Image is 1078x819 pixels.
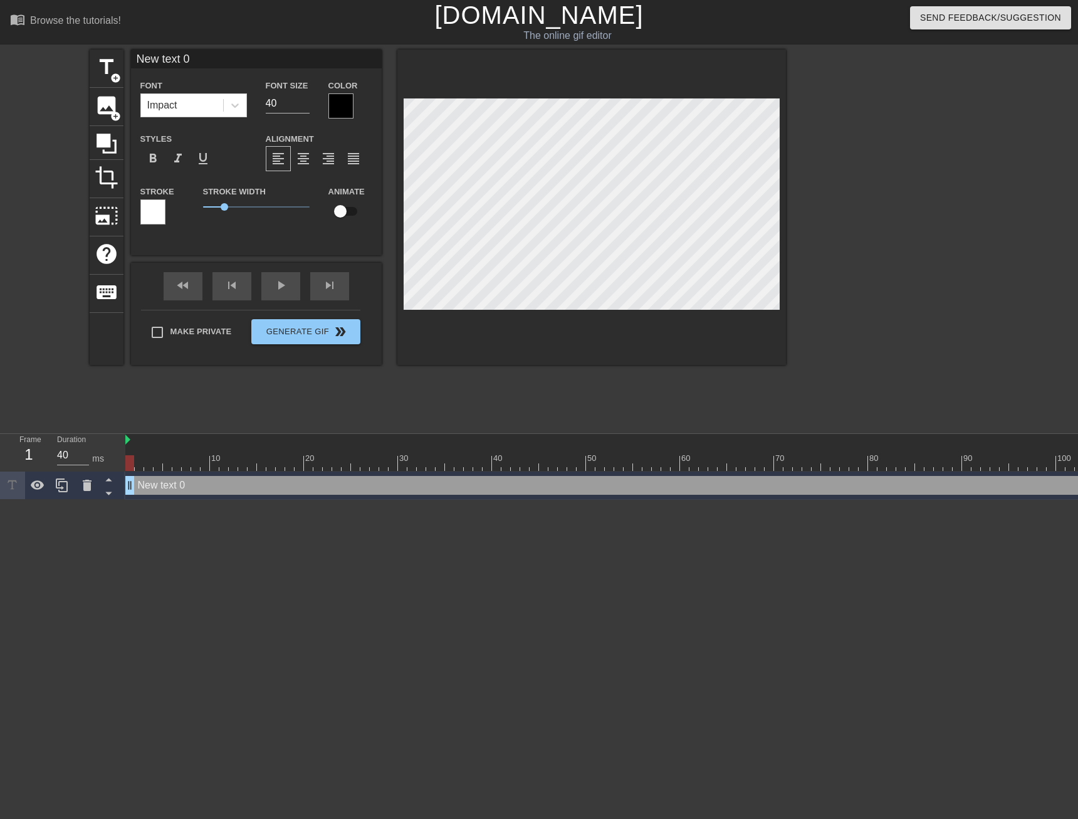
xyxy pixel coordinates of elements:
span: play_arrow [273,278,288,293]
span: Send Feedback/Suggestion [920,10,1061,26]
label: Font [140,80,162,92]
div: Frame [10,434,48,470]
a: Browse the tutorials! [10,12,121,31]
div: 1 [19,443,38,466]
div: 60 [681,452,693,465]
label: Stroke Width [203,186,266,198]
span: menu_book [10,12,25,27]
span: keyboard [95,280,118,304]
div: The online gif editor [365,28,769,43]
div: Impact [147,98,177,113]
span: format_align_right [321,151,336,166]
span: drag_handle [123,479,136,492]
div: 100 [1057,452,1073,465]
button: Generate Gif [251,319,360,344]
div: 10 [211,452,222,465]
div: 20 [305,452,317,465]
span: format_bold [145,151,160,166]
button: Send Feedback/Suggestion [910,6,1071,29]
span: Generate Gif [256,324,355,339]
label: Stroke [140,186,174,198]
span: format_align_center [296,151,311,166]
div: 50 [587,452,599,465]
div: 90 [963,452,975,465]
label: Font Size [266,80,308,92]
span: format_underline [196,151,211,166]
span: format_align_left [271,151,286,166]
span: double_arrow [333,324,348,339]
label: Alignment [266,133,314,145]
span: help [95,242,118,266]
div: 30 [399,452,411,465]
div: Browse the tutorials! [30,15,121,26]
div: 40 [493,452,505,465]
span: skip_previous [224,278,239,293]
span: photo_size_select_large [95,204,118,228]
span: Make Private [170,325,232,338]
span: format_italic [170,151,186,166]
div: ms [92,452,104,465]
span: add_circle [110,73,121,83]
a: [DOMAIN_NAME] [434,1,643,29]
label: Color [328,80,358,92]
label: Duration [57,436,86,444]
div: 80 [869,452,881,465]
label: Animate [328,186,365,198]
span: skip_next [322,278,337,293]
div: 70 [775,452,787,465]
label: Styles [140,133,172,145]
span: fast_rewind [175,278,191,293]
span: image [95,93,118,117]
span: title [95,55,118,79]
span: format_align_justify [346,151,361,166]
span: crop [95,166,118,189]
span: add_circle [110,111,121,122]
